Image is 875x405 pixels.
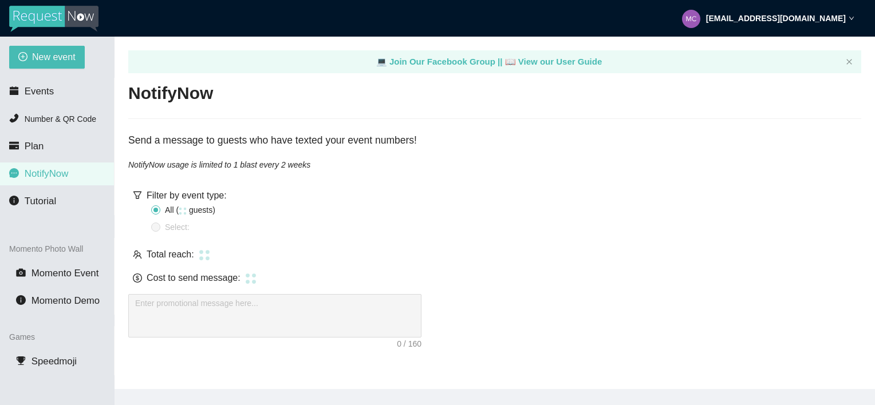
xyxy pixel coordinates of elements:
[25,168,68,179] span: NotifyNow
[9,141,19,150] span: credit-card
[9,168,19,178] span: message
[9,46,85,69] button: plus-circleNew event
[846,58,853,66] button: close
[25,86,54,97] span: Events
[849,15,854,21] span: down
[128,158,861,171] div: NotifyNow usage is limited to 1 blast every 2 weeks
[32,50,76,64] span: New event
[9,86,19,96] span: calendar
[160,221,194,233] span: Select:
[505,57,516,66] span: laptop
[133,250,142,259] span: team
[9,6,98,32] img: RequestNow
[133,190,142,200] span: filter
[133,273,142,283] span: dollar
[505,57,602,66] a: laptop View our User Guide
[9,196,19,205] span: info-circle
[18,52,27,63] span: plus-circle
[846,58,853,65] span: close
[31,268,99,279] span: Momento Event
[25,141,44,152] span: Plan
[31,295,100,306] span: Momento Demo
[706,14,846,23] strong: [EMAIL_ADDRESS][DOMAIN_NAME]
[16,268,26,277] span: camera
[147,271,241,285] span: Cost to send message:
[128,82,213,105] h2: NotifyNow
[147,247,194,261] span: Total reach:
[147,190,227,200] span: Filter by event type:
[25,114,96,124] span: Number & QR Code
[16,295,26,305] span: info-circle
[9,113,19,123] span: phone
[682,10,700,28] img: 2ef965c1decd545f731bfd2876a26cc9
[16,356,26,366] span: trophy
[25,196,56,207] span: Tutorial
[31,356,77,367] span: Speedmoji
[160,204,220,216] span: All ( guest s )
[376,57,505,66] a: laptop Join Our Facebook Group ||
[376,57,387,66] span: laptop
[128,133,861,149] div: Send a message to guests who have texted your event numbers!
